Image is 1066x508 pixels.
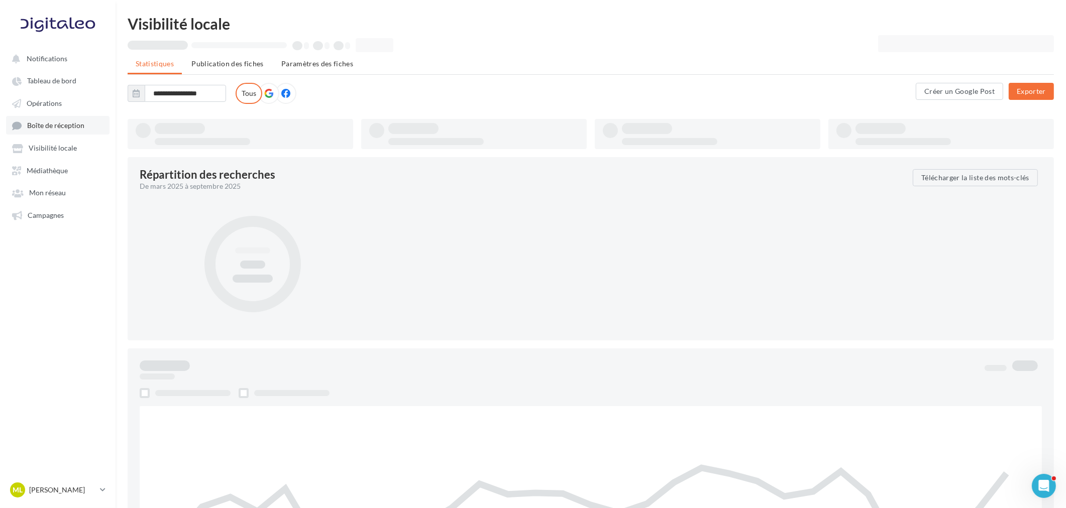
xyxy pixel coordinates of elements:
a: Boîte de réception [6,116,110,135]
label: Tous [236,83,262,104]
span: Tableau de bord [27,77,76,85]
span: Paramètres des fiches [281,59,353,68]
span: Boîte de réception [27,121,84,130]
a: Campagnes [6,206,110,224]
a: Mon réseau [6,183,110,201]
div: De mars 2025 à septembre 2025 [140,181,905,191]
a: Médiathèque [6,161,110,179]
a: Tableau de bord [6,71,110,89]
span: Opérations [27,99,62,107]
button: Exporter [1009,83,1054,100]
span: Médiathèque [27,166,68,175]
div: Répartition des recherches [140,169,275,180]
span: Visibilité locale [29,144,77,153]
button: Notifications [6,49,105,67]
span: Publication des fiches [191,59,264,68]
span: Mon réseau [29,189,66,197]
iframe: Intercom live chat [1032,474,1056,498]
a: Opérations [6,94,110,112]
button: Télécharger la liste des mots-clés [913,169,1038,186]
span: Notifications [27,54,67,63]
span: Campagnes [28,211,64,219]
p: [PERSON_NAME] [29,485,96,495]
div: Visibilité locale [128,16,1054,31]
a: Visibilité locale [6,139,110,157]
span: ML [13,485,23,495]
button: Créer un Google Post [916,83,1003,100]
a: ML [PERSON_NAME] [8,480,108,499]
